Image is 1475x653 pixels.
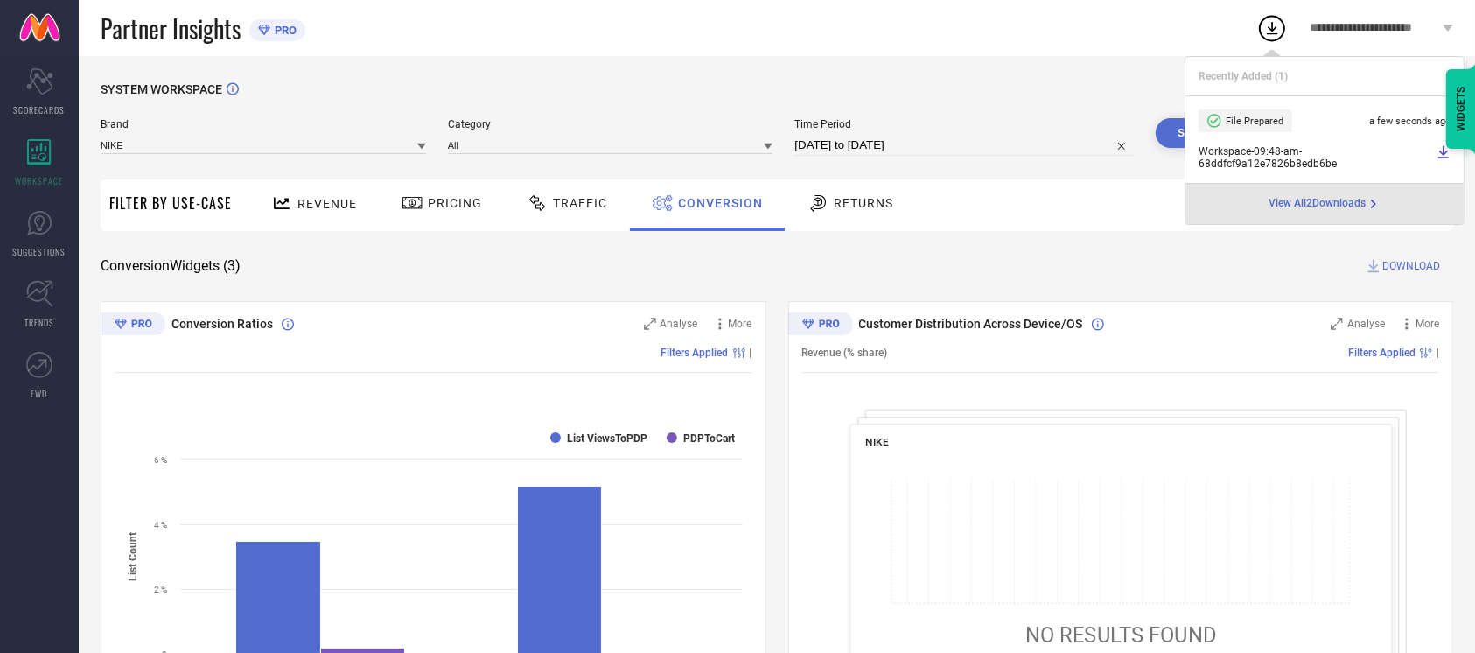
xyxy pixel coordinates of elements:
span: SYSTEM WORKSPACE [101,82,222,96]
svg: Zoom [644,318,656,330]
span: a few seconds ago [1369,116,1451,127]
span: Customer Distribution Across Device/OS [859,317,1083,331]
span: Revenue [297,197,357,211]
span: Workspace - 09:48-am - 68ddfcf9a12e7826b8edb6be [1199,145,1432,170]
a: View All2Downloads [1269,197,1381,211]
span: Recently Added ( 1 ) [1199,70,1288,82]
span: Filters Applied [1348,347,1416,359]
span: Time Period [794,118,1134,130]
span: Filters Applied [661,347,729,359]
span: Traffic [553,196,607,210]
span: DOWNLOAD [1382,257,1440,275]
div: Open download page [1269,197,1381,211]
span: NIKE [865,436,888,448]
span: Conversion [678,196,763,210]
span: FWD [31,387,48,400]
span: Filter By Use-Case [109,193,232,214]
span: Revenue (% share) [802,347,888,359]
span: TRENDS [24,316,54,329]
div: Premium [101,312,165,339]
span: More [1416,318,1439,330]
span: NO RESULTS FOUND [1025,622,1216,647]
span: Category [448,118,773,130]
span: View All 2 Downloads [1269,197,1367,211]
span: Pricing [428,196,482,210]
span: Analyse [661,318,698,330]
span: | [1437,347,1439,359]
button: Search [1156,118,1250,148]
div: Premium [788,312,853,339]
text: List ViewsToPDP [567,432,647,445]
span: PRO [270,24,297,37]
text: PDPToCart [683,432,735,445]
text: 6 % [154,455,167,465]
span: SUGGESTIONS [13,245,66,258]
span: Conversion Widgets ( 3 ) [101,257,241,275]
span: Partner Insights [101,11,241,46]
span: | [750,347,752,359]
text: 4 % [154,520,167,530]
text: 2 % [154,585,167,594]
span: More [729,318,752,330]
input: Select time period [794,135,1134,156]
a: Download [1437,145,1451,170]
span: SCORECARDS [14,103,66,116]
span: Conversion Ratios [171,317,273,331]
span: Brand [101,118,426,130]
span: Analyse [1347,318,1385,330]
div: Open download list [1256,12,1288,44]
tspan: List Count [127,532,139,581]
span: WORKSPACE [16,174,64,187]
span: Returns [834,196,893,210]
svg: Zoom [1331,318,1343,330]
span: File Prepared [1226,116,1283,127]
